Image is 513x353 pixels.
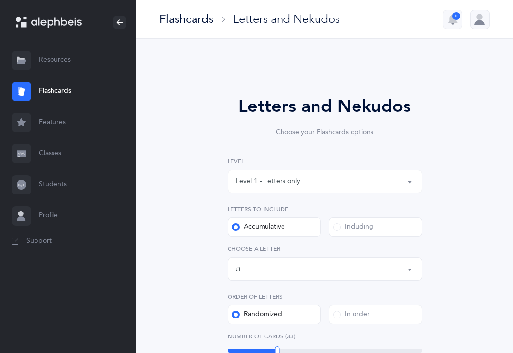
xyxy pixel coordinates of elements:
[452,12,460,20] div: 6
[228,332,422,341] label: Number of Cards (33)
[228,205,422,213] label: Letters to include
[228,245,422,253] label: Choose a letter
[236,176,300,187] div: Level 1 - Letters only
[228,292,422,301] label: Order of letters
[26,236,52,246] span: Support
[228,170,422,193] button: Level 1 - Letters only
[200,93,449,120] div: Letters and Nekudos
[232,222,285,232] div: Accumulative
[333,222,373,232] div: Including
[236,264,240,274] div: ת
[232,310,282,319] div: Randomized
[200,127,449,138] div: Choose your Flashcards options
[159,11,213,27] div: Flashcards
[233,11,340,27] div: Letters and Nekudos
[228,257,422,281] button: ת
[228,157,422,166] label: Level
[443,10,462,29] button: 6
[333,310,370,319] div: In order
